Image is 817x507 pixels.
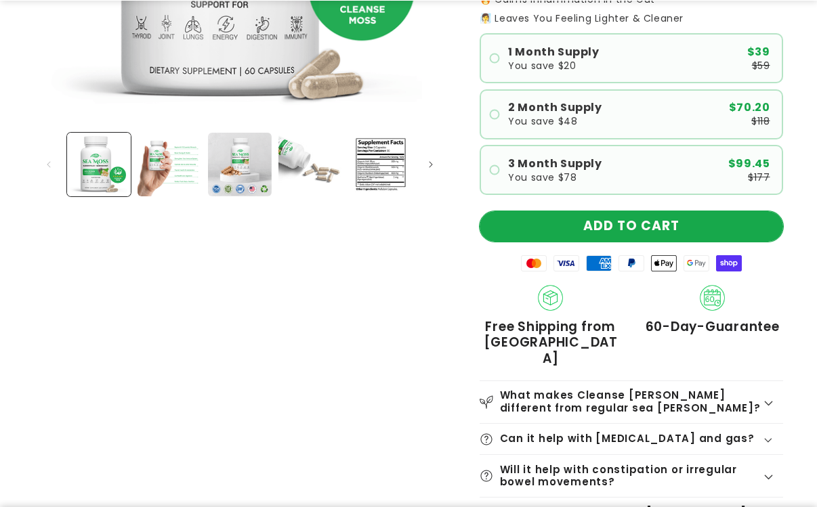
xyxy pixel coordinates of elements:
[508,158,602,169] span: 3 Month Supply
[508,102,602,113] span: 2 Month Supply
[508,61,576,70] span: You save $20
[500,389,763,414] h2: What makes Cleanse [PERSON_NAME] different from regular sea [PERSON_NAME]?
[480,211,783,242] button: ADD TO CART
[508,173,577,182] span: You save $78
[500,433,755,445] h2: Can it help with [MEDICAL_DATA] and gas?
[751,116,770,126] span: $118
[508,116,577,126] span: You save $48
[278,133,342,196] button: Load image 4 in gallery view
[646,319,780,334] span: 60-Day-Guarantee
[729,102,770,113] span: $70.20
[728,158,770,169] span: $99.45
[34,150,64,179] button: Slide left
[700,285,726,311] img: 60_day_Guarantee.png
[500,464,763,489] h2: Will it help with constipation or irregular bowel movements?
[747,47,770,58] span: $39
[480,14,783,23] p: 🧖‍♀️ Leaves You Feeling Lighter & Cleaner
[208,133,272,196] button: Load image 3 in gallery view
[416,150,446,179] button: Slide right
[349,133,413,196] button: Load image 5 in gallery view
[752,61,770,70] span: $59
[508,47,599,58] span: 1 Month Supply
[480,424,783,454] summary: Can it help with [MEDICAL_DATA] and gas?
[480,381,783,423] summary: What makes Cleanse [PERSON_NAME] different from regular sea [PERSON_NAME]?
[138,133,201,196] button: Load image 2 in gallery view
[67,133,131,196] button: Load image 1 in gallery view
[538,285,564,311] img: Shipping.png
[480,319,621,366] span: Free Shipping from [GEOGRAPHIC_DATA]
[480,455,783,497] summary: Will it help with constipation or irregular bowel movements?
[748,173,770,182] span: $177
